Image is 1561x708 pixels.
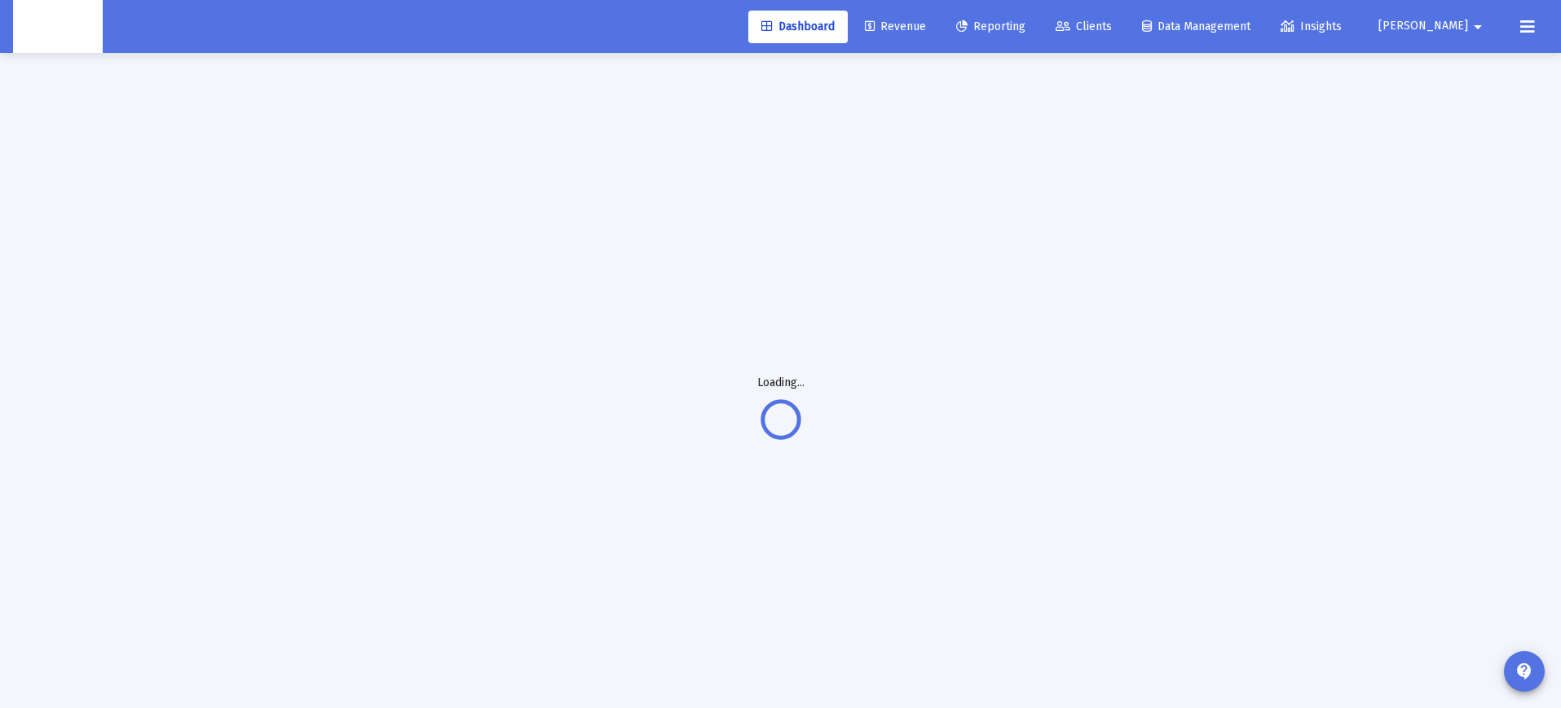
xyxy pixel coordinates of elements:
[1043,11,1125,43] a: Clients
[1268,11,1355,43] a: Insights
[943,11,1038,43] a: Reporting
[1281,20,1342,33] span: Insights
[865,20,926,33] span: Revenue
[1056,20,1112,33] span: Clients
[1468,11,1488,43] mat-icon: arrow_drop_down
[1378,20,1468,33] span: [PERSON_NAME]
[25,11,90,43] img: Dashboard
[1359,10,1507,42] button: [PERSON_NAME]
[956,20,1025,33] span: Reporting
[748,11,848,43] a: Dashboard
[1142,20,1250,33] span: Data Management
[1515,662,1534,681] mat-icon: contact_support
[761,20,835,33] span: Dashboard
[1129,11,1263,43] a: Data Management
[852,11,939,43] a: Revenue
